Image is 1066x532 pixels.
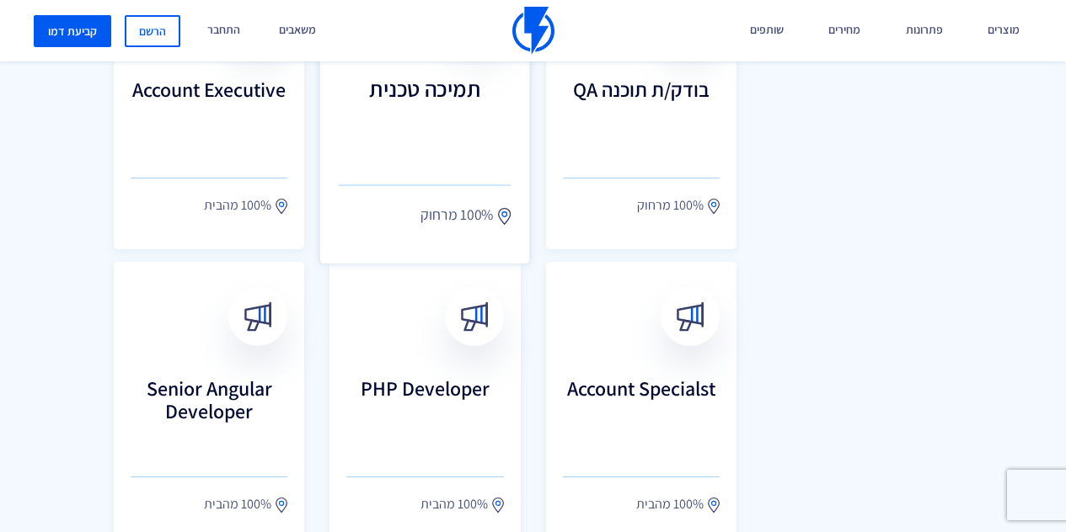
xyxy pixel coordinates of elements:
[131,78,287,146] h3: Account Executive
[636,494,704,514] span: 100% מהבית
[637,195,704,215] span: 100% מרחוק
[131,377,287,444] h3: Senior Angular Developer
[675,301,704,331] img: broadcast.svg
[563,377,720,444] h3: Account Specialst
[204,494,271,514] span: 100% מהבית
[492,497,504,513] img: location.svg
[498,207,511,226] img: location.svg
[421,205,494,226] span: 100% מרחוק
[244,301,273,331] img: broadcast.svg
[563,78,720,146] h3: בודק/ת תוכנה QA
[276,198,287,215] img: location.svg
[346,377,503,444] h3: PHP Developer
[34,15,111,47] a: קביעת דמו
[276,497,287,513] img: location.svg
[708,198,720,215] img: location.svg
[708,497,720,513] img: location.svg
[125,15,180,47] a: הרשם
[421,494,488,514] span: 100% מהבית
[204,195,271,215] span: 100% מהבית
[339,76,512,150] h3: תמיכה טכנית
[459,301,489,331] img: broadcast.svg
